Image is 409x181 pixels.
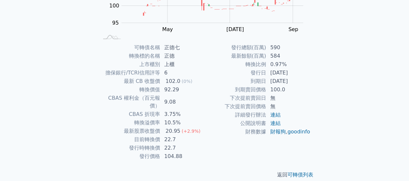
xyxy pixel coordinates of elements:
div: 102.0 [164,77,182,85]
a: 連結 [270,120,281,126]
td: 擔保銀行/TCRI信用評等 [99,69,160,77]
td: 最新餘額(百萬) [205,52,266,60]
td: CBAS 權利金（百元報價） [99,94,160,110]
tspan: Sep [288,26,298,32]
td: 轉換比例 [205,60,266,69]
td: 22.7 [160,135,205,144]
td: 發行價格 [99,152,160,161]
td: 9.08 [160,94,205,110]
td: 公開說明書 [205,119,266,128]
td: CBAS 折現率 [99,110,160,119]
tspan: 95 [112,20,119,26]
td: 104.88 [160,152,205,161]
span: (+2.9%) [182,129,200,134]
td: 無 [266,102,311,111]
td: 10.5% [160,119,205,127]
td: 轉換價值 [99,85,160,94]
td: 正德七 [160,43,205,52]
tspan: [DATE] [226,26,244,32]
td: 上櫃 [160,60,205,69]
td: 發行日 [205,69,266,77]
td: 財務數據 [205,128,266,136]
td: 下次提前賣回日 [205,94,266,102]
a: 可轉債列表 [287,172,313,178]
td: 正德 [160,52,205,60]
a: goodinfo [287,129,310,135]
td: 無 [266,94,311,102]
span: (0%) [182,79,192,84]
td: 可轉債名稱 [99,43,160,52]
a: 財報狗 [270,129,286,135]
tspan: 100 [109,3,119,9]
td: 100.0 [266,85,311,94]
td: 3.75% [160,110,205,119]
td: , [266,128,311,136]
tspan: May [162,26,173,32]
td: 發行總額(百萬) [205,43,266,52]
td: [DATE] [266,69,311,77]
td: 轉換溢價率 [99,119,160,127]
td: 到期日 [205,77,266,85]
td: 584 [266,52,311,60]
td: 22.7 [160,144,205,152]
td: [DATE] [266,77,311,85]
td: 轉換標的名稱 [99,52,160,60]
td: 到期賣回價格 [205,85,266,94]
td: 最新股票收盤價 [99,127,160,135]
td: 下次提前賣回價格 [205,102,266,111]
td: 590 [266,43,311,52]
td: 92.29 [160,85,205,94]
p: 返回 [91,171,318,179]
div: 20.95 [164,127,182,135]
td: 發行時轉換價 [99,144,160,152]
td: 0.97% [266,60,311,69]
a: 連結 [270,112,281,118]
td: 目前轉換價 [99,135,160,144]
td: 最新 CB 收盤價 [99,77,160,85]
td: 上市櫃別 [99,60,160,69]
td: 詳細發行辦法 [205,111,266,119]
td: 6 [160,69,205,77]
